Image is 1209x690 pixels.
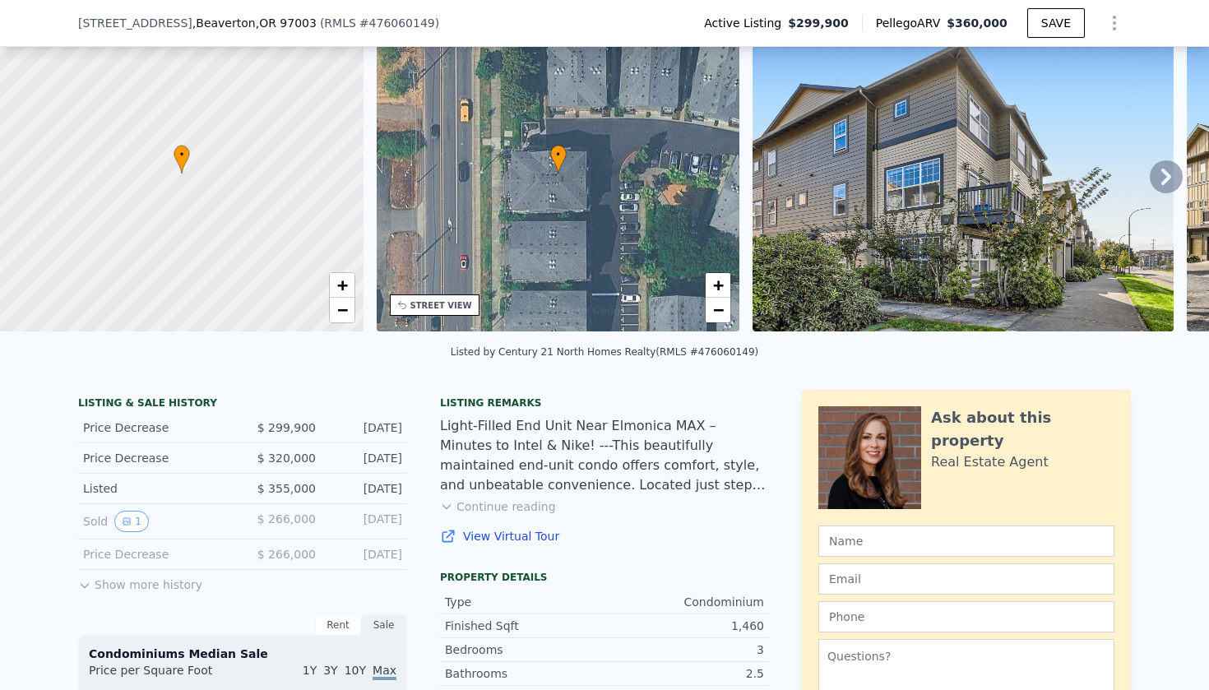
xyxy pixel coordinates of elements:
div: • [174,145,190,174]
div: Rent [315,614,361,636]
div: Sale [361,614,407,636]
a: Zoom out [330,298,354,322]
button: Show Options [1098,7,1131,39]
div: LISTING & SALE HISTORY [78,396,407,413]
span: 10Y [345,664,366,677]
div: STREET VIEW [410,299,472,312]
div: Condominiums Median Sale [89,646,396,662]
span: Active Listing [704,15,788,31]
button: View historical data [114,511,149,532]
span: + [713,275,724,295]
div: [DATE] [329,511,402,532]
span: # 476060149 [359,16,435,30]
span: $360,000 [947,16,1007,30]
span: $ 266,000 [257,512,316,526]
div: ( ) [320,15,439,31]
span: [STREET_ADDRESS] [78,15,192,31]
div: Real Estate Agent [931,452,1049,472]
span: 1Y [303,664,317,677]
div: Type [445,594,604,610]
input: Phone [818,601,1114,632]
input: Email [818,563,1114,595]
a: Zoom in [706,273,730,298]
input: Name [818,526,1114,557]
span: − [713,299,724,320]
div: Bathrooms [445,665,604,682]
div: Light-Filled End Unit Near Elmonica MAX – Minutes to Intel & Nike! ---This beautifully maintained... [440,416,769,495]
div: Ask about this property [931,406,1114,452]
span: $ 355,000 [257,482,316,495]
span: 3Y [323,664,337,677]
div: Bedrooms [445,641,604,658]
a: Zoom out [706,298,730,322]
div: Condominium [604,594,764,610]
img: Sale: 167355408 Parcel: 72677838 [753,16,1174,331]
a: View Virtual Tour [440,528,769,544]
div: Property details [440,571,769,584]
span: • [550,147,567,162]
span: $299,900 [788,15,849,31]
div: Listing remarks [440,396,769,410]
div: 1,460 [604,618,764,634]
div: 3 [604,641,764,658]
div: 2.5 [604,665,764,682]
div: Sold [83,511,229,532]
button: SAVE [1027,8,1085,38]
div: • [550,145,567,174]
span: $ 299,900 [257,421,316,434]
div: Price Decrease [83,419,229,436]
div: [DATE] [329,480,402,497]
div: Price per Square Foot [89,662,243,688]
div: Finished Sqft [445,618,604,634]
span: Max [373,664,396,680]
span: Pellego ARV [876,15,947,31]
span: $ 266,000 [257,548,316,561]
div: Price Decrease [83,450,229,466]
a: Zoom in [330,273,354,298]
span: • [174,147,190,162]
span: $ 320,000 [257,452,316,465]
button: Show more history [78,570,202,593]
div: [DATE] [329,450,402,466]
div: Listed by Century 21 North Homes Realty (RMLS #476060149) [451,346,758,358]
span: RMLS [324,16,356,30]
span: − [336,299,347,320]
span: , Beaverton [192,15,317,31]
div: [DATE] [329,419,402,436]
span: + [336,275,347,295]
button: Continue reading [440,498,556,515]
span: , OR 97003 [256,16,317,30]
div: Listed [83,480,229,497]
div: Price Decrease [83,546,229,563]
div: [DATE] [329,546,402,563]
